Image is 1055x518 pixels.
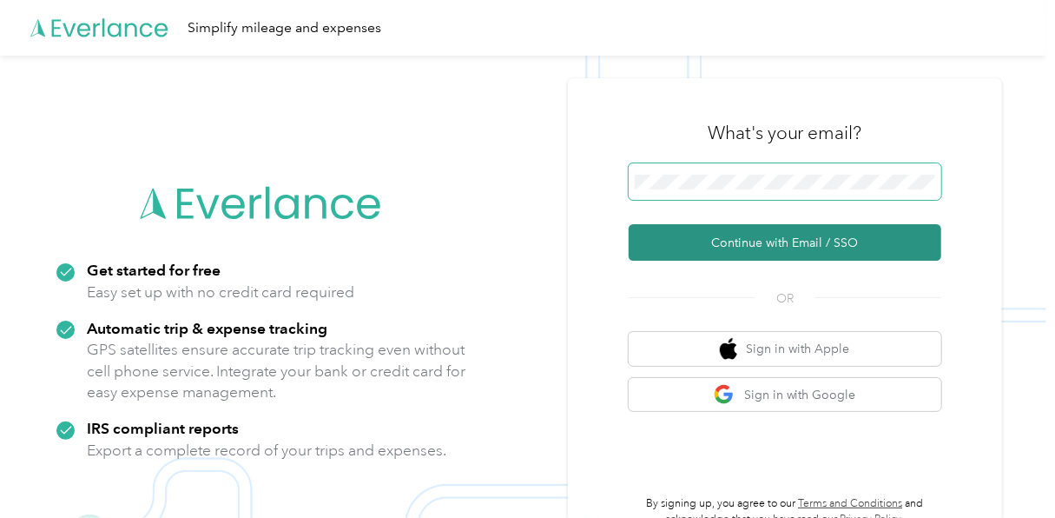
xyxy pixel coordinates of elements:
p: Export a complete record of your trips and expenses. [87,440,446,462]
strong: IRS compliant reports [87,419,239,437]
strong: Automatic trip & expense tracking [87,319,327,337]
h3: What's your email? [708,121,862,145]
p: Easy set up with no credit card required [87,282,354,303]
span: OR [755,289,815,308]
strong: Get started for free [87,261,221,279]
button: Continue with Email / SSO [629,224,941,261]
p: GPS satellites ensure accurate trip tracking even without cell phone service. Integrate your bank... [87,339,466,403]
img: apple logo [720,338,737,360]
img: google logo [714,384,735,406]
button: google logoSign in with Google [629,378,941,412]
div: Simplify mileage and expenses [188,17,381,39]
a: Terms and Conditions [798,497,902,510]
button: apple logoSign in with Apple [629,332,941,366]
